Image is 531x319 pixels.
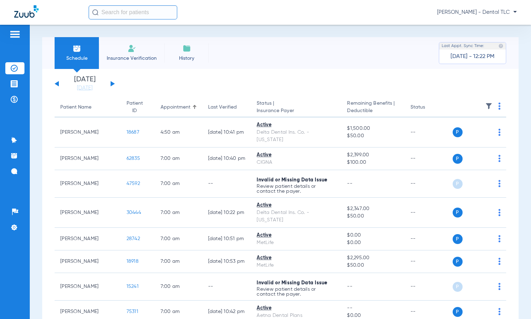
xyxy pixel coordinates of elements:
img: hamburger-icon [9,30,21,39]
div: Active [257,232,336,239]
td: [PERSON_NAME] [55,147,121,170]
img: Manual Insurance Verification [128,44,136,53]
span: $50.00 [347,262,399,269]
th: Status | [251,98,341,117]
span: -- [347,304,399,312]
span: $1,500.00 [347,125,399,132]
li: [DATE] [63,76,106,92]
div: MetLife [257,262,336,269]
span: 30444 [127,210,141,215]
span: Deductible [347,107,399,115]
div: Delta Dental Ins. Co. - [US_STATE] [257,129,336,144]
span: P [453,282,463,292]
span: [PERSON_NAME] - Dental TLC [437,9,517,16]
td: 7:00 AM [155,250,202,273]
img: group-dot-blue.svg [498,258,501,265]
span: P [453,307,463,317]
img: group-dot-blue.svg [498,180,501,187]
td: [DATE] 10:41 PM [202,117,251,147]
span: 47592 [127,181,140,186]
div: Last Verified [208,104,237,111]
img: Search Icon [92,9,99,16]
div: Patient Name [60,104,115,111]
td: -- [405,273,453,301]
div: Appointment [161,104,190,111]
div: Patient ID [127,100,149,115]
td: -- [405,228,453,250]
span: $2,295.00 [347,254,399,262]
span: Insurance Payer [257,107,336,115]
span: $2,347.00 [347,205,399,213]
span: -- [347,181,352,186]
td: 7:00 AM [155,170,202,198]
div: Appointment [161,104,197,111]
p: Review patient details or contact the payer. [257,184,336,194]
td: 7:00 AM [155,228,202,250]
td: -- [405,250,453,273]
span: $50.00 [347,132,399,140]
div: Patient ID [127,100,143,115]
img: History [183,44,191,53]
img: filter.svg [485,103,492,110]
div: Active [257,121,336,129]
img: group-dot-blue.svg [498,129,501,136]
td: [DATE] 10:22 PM [202,198,251,228]
span: 18687 [127,130,139,135]
td: [DATE] 10:51 PM [202,228,251,250]
span: 15241 [127,284,139,289]
span: $50.00 [347,213,399,220]
td: [PERSON_NAME] [55,170,121,198]
span: P [453,208,463,217]
span: 75311 [127,309,138,314]
td: -- [202,170,251,198]
span: Invalid or Missing Data Issue [257,280,327,285]
td: 7:00 AM [155,273,202,301]
img: group-dot-blue.svg [498,103,501,110]
td: -- [202,273,251,301]
div: CIGNA [257,159,336,166]
span: P [453,154,463,164]
td: [PERSON_NAME] [55,198,121,228]
th: Remaining Benefits | [341,98,404,117]
td: -- [405,170,453,198]
td: [PERSON_NAME] [55,228,121,250]
span: -- [347,284,352,289]
td: 7:00 AM [155,147,202,170]
input: Search for patients [89,5,177,19]
p: Review patient details or contact the payer. [257,287,336,297]
img: group-dot-blue.svg [498,283,501,290]
span: P [453,234,463,244]
td: 4:50 AM [155,117,202,147]
span: $0.00 [347,232,399,239]
div: Last Verified [208,104,246,111]
div: Active [257,151,336,159]
span: 62835 [127,156,140,161]
td: [DATE] 10:53 PM [202,250,251,273]
img: Schedule [73,44,81,53]
span: $2,399.00 [347,151,399,159]
td: -- [405,117,453,147]
div: Active [257,254,336,262]
td: -- [405,198,453,228]
td: [DATE] 10:40 PM [202,147,251,170]
td: [PERSON_NAME] [55,250,121,273]
span: $100.00 [347,159,399,166]
img: Zuub Logo [14,5,39,18]
span: Invalid or Missing Data Issue [257,178,327,182]
span: $0.00 [347,239,399,246]
td: [PERSON_NAME] [55,117,121,147]
span: P [453,257,463,267]
span: Last Appt. Sync Time: [442,42,484,50]
a: [DATE] [63,85,106,92]
td: -- [405,147,453,170]
span: Insurance Verification [104,55,159,62]
div: Chat Widget [496,285,531,319]
img: last sync help info [498,43,503,48]
img: group-dot-blue.svg [498,209,501,216]
span: 18918 [127,259,139,264]
div: Patient Name [60,104,91,111]
div: MetLife [257,239,336,246]
img: group-dot-blue.svg [498,235,501,242]
div: Delta Dental Ins. Co. - [US_STATE] [257,209,336,224]
td: 7:00 AM [155,198,202,228]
